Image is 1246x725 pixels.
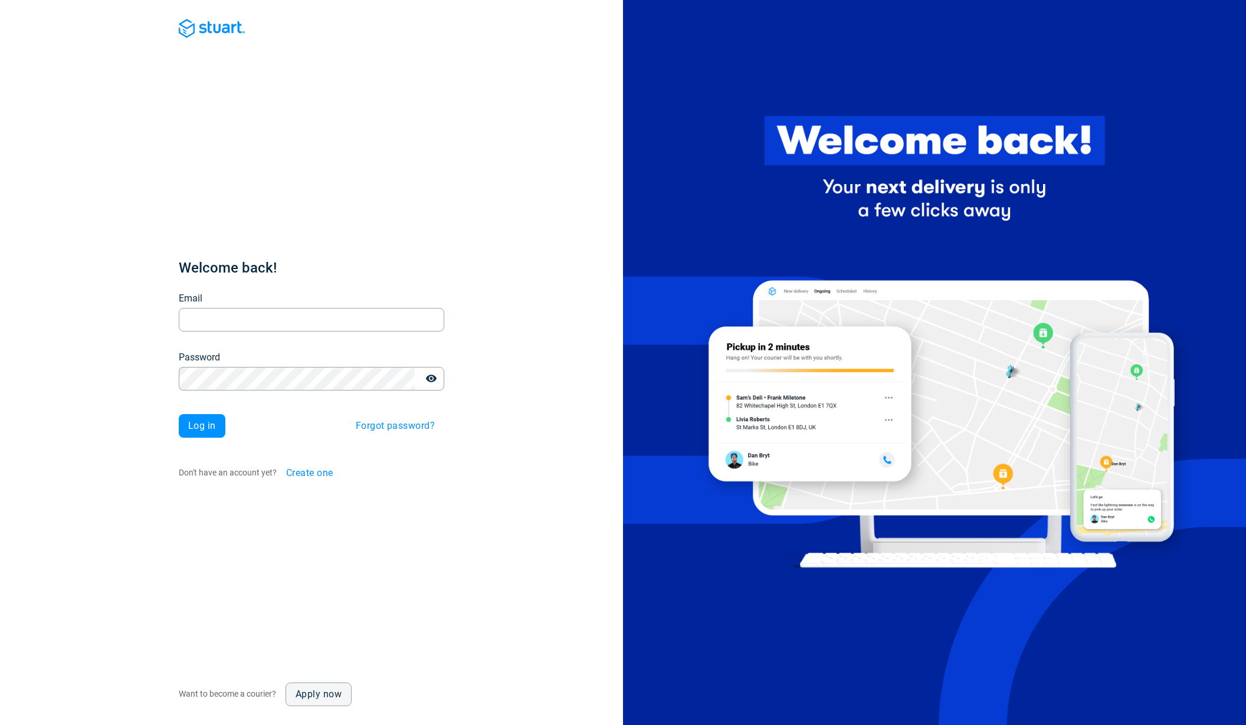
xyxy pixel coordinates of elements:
span: Forgot password? [356,421,435,431]
img: Blue logo [179,19,245,38]
span: Log in [188,421,216,431]
span: Want to become a courier? [179,689,276,698]
span: Apply now [296,690,342,699]
h1: Welcome back! [179,258,444,277]
span: Create one [286,468,333,478]
label: Email [179,291,202,306]
button: Create one [277,461,343,485]
a: Apply now [286,683,352,706]
label: Password [179,350,220,365]
button: Log in [179,414,225,438]
button: Forgot password? [346,414,444,438]
span: Don't have an account yet? [179,467,277,477]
